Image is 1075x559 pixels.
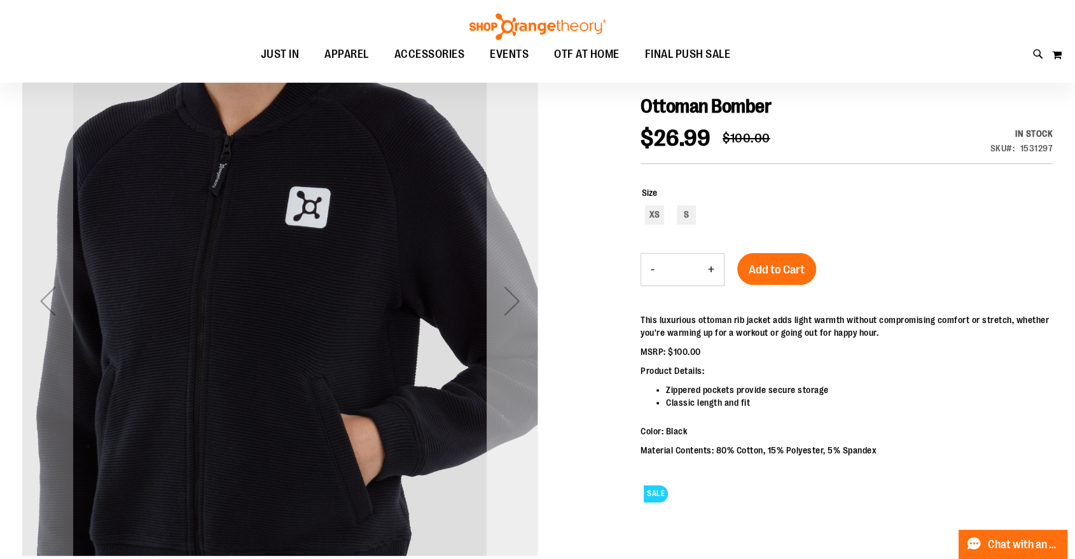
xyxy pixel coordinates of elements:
button: Chat with an Expert [959,530,1068,559]
p: Material Contents: 80% Cotton, 15% Polyester, 5% Spandex [641,444,1053,457]
span: SALE [644,485,668,502]
a: ACCESSORIES [382,40,478,69]
span: ACCESSORIES [394,40,465,69]
span: Ottoman Bomber [641,95,771,117]
a: FINAL PUSH SALE [632,40,744,69]
img: Shop Orangetheory [468,13,607,40]
div: Availability [990,127,1053,140]
span: Size [642,188,657,198]
a: EVENTS [477,40,541,69]
div: XS [645,205,664,224]
span: OTF AT HOME [554,40,620,69]
div: Next [487,43,537,558]
div: Alternate image #3 for 1531297 [22,43,537,558]
span: Add to Cart [749,263,805,277]
button: Increase product quantity [698,254,724,286]
div: S [677,205,696,224]
button: Decrease product quantity [641,254,664,286]
div: Previous [22,43,73,558]
a: JUST IN [248,40,312,69]
div: 1531297 [1020,142,1053,155]
span: $100.00 [723,131,770,146]
p: This luxurious ottoman rib jacket adds light warmth without compromising comfort or stretch, whet... [641,314,1053,339]
img: Alternate image #3 for 1531297 [22,41,537,556]
p: Product Details: [641,364,1053,377]
a: OTF AT HOME [541,40,632,69]
span: JUST IN [261,40,300,69]
a: APPAREL [312,40,382,69]
span: APPAREL [324,40,369,69]
span: EVENTS [490,40,529,69]
span: FINAL PUSH SALE [645,40,731,69]
button: Add to Cart [737,253,816,285]
li: Classic length and fit [666,396,1053,409]
p: MSRP: $100.00 [641,345,1053,358]
li: Zippered pockets provide secure storage [666,383,1053,396]
div: In stock [990,127,1053,140]
input: Product quantity [664,254,698,285]
span: $26.99 [641,125,710,151]
p: Color: Black [641,425,1053,438]
strong: SKU [990,143,1015,153]
span: Chat with an Expert [988,539,1060,551]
